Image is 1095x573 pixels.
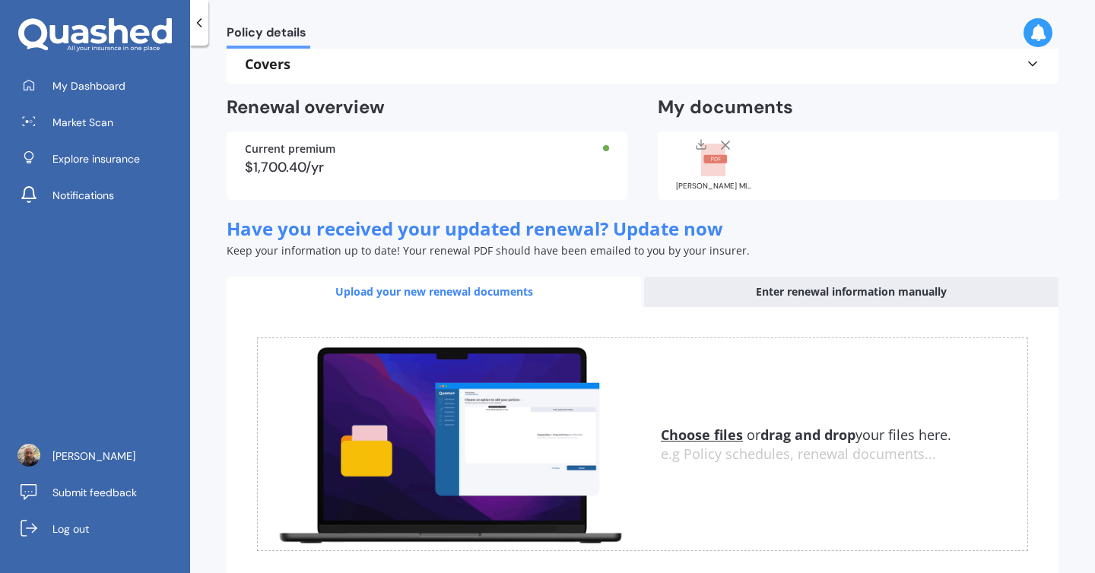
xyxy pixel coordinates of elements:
span: Keep your information up to date! Your renewal PDF should have been emailed to you by your insurer. [227,243,750,258]
span: or your files here. [661,426,951,444]
a: [PERSON_NAME] [11,441,190,471]
u: Choose files [661,426,743,444]
div: Enter renewal information manually [644,277,1058,307]
span: Have you received your updated renewal? Update now [227,216,723,241]
a: Explore insurance [11,144,190,174]
a: Notifications [11,180,190,211]
h2: Renewal overview [227,96,627,119]
img: upload.de96410c8ce839c3fdd5.gif [258,338,643,550]
span: Log out [52,521,89,537]
b: drag and drop [760,426,855,444]
a: Market Scan [11,107,190,138]
span: Explore insurance [52,151,140,166]
a: Log out [11,514,190,544]
h2: My documents [658,96,793,119]
div: e.g Policy schedules, renewal documents... [661,446,1027,463]
span: Market Scan [52,115,113,130]
div: Covers [245,56,1040,71]
span: Submit feedback [52,485,137,500]
img: 1668289408900.JPG [17,444,40,467]
a: My Dashboard [11,71,190,101]
span: Notifications [52,188,114,203]
span: [PERSON_NAME] [52,448,135,464]
div: Pete NZDF MIBP Tier 2 Renewal 2024 .pdf [676,182,752,190]
span: Policy details [227,25,310,46]
div: $1,700.40/yr [245,160,609,174]
div: Current premium [245,144,609,154]
a: Submit feedback [11,477,190,508]
span: My Dashboard [52,78,125,93]
div: Upload your new renewal documents [227,277,641,307]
